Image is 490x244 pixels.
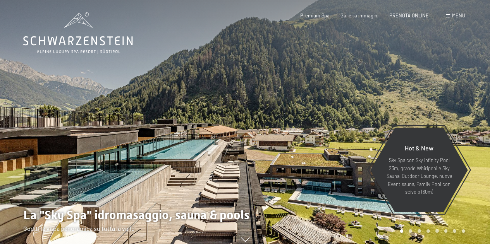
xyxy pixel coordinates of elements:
a: Galleria immagini [340,12,378,19]
div: Carousel Page 7 [453,229,456,233]
a: Premium Spa [300,12,330,19]
a: Hot & New Sky Spa con Sky infinity Pool 23m, grande Whirlpool e Sky Sauna, Outdoor Lounge, nuova ... [370,128,468,213]
div: Carousel Page 6 [444,229,448,233]
p: Sky Spa con Sky infinity Pool 23m, grande Whirlpool e Sky Sauna, Outdoor Lounge, nuova Event saun... [385,156,453,196]
span: Hot & New [405,144,433,152]
div: Carousel Page 2 [409,229,412,233]
div: Carousel Page 5 [435,229,439,233]
div: Carousel Pagination [397,229,465,233]
span: Menu [452,12,465,19]
div: Carousel Page 1 (Current Slide) [400,229,404,233]
div: Carousel Page 8 [462,229,465,233]
div: Carousel Page 4 [426,229,430,233]
div: Carousel Page 3 [418,229,421,233]
a: PRENOTA ONLINE [389,12,429,19]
